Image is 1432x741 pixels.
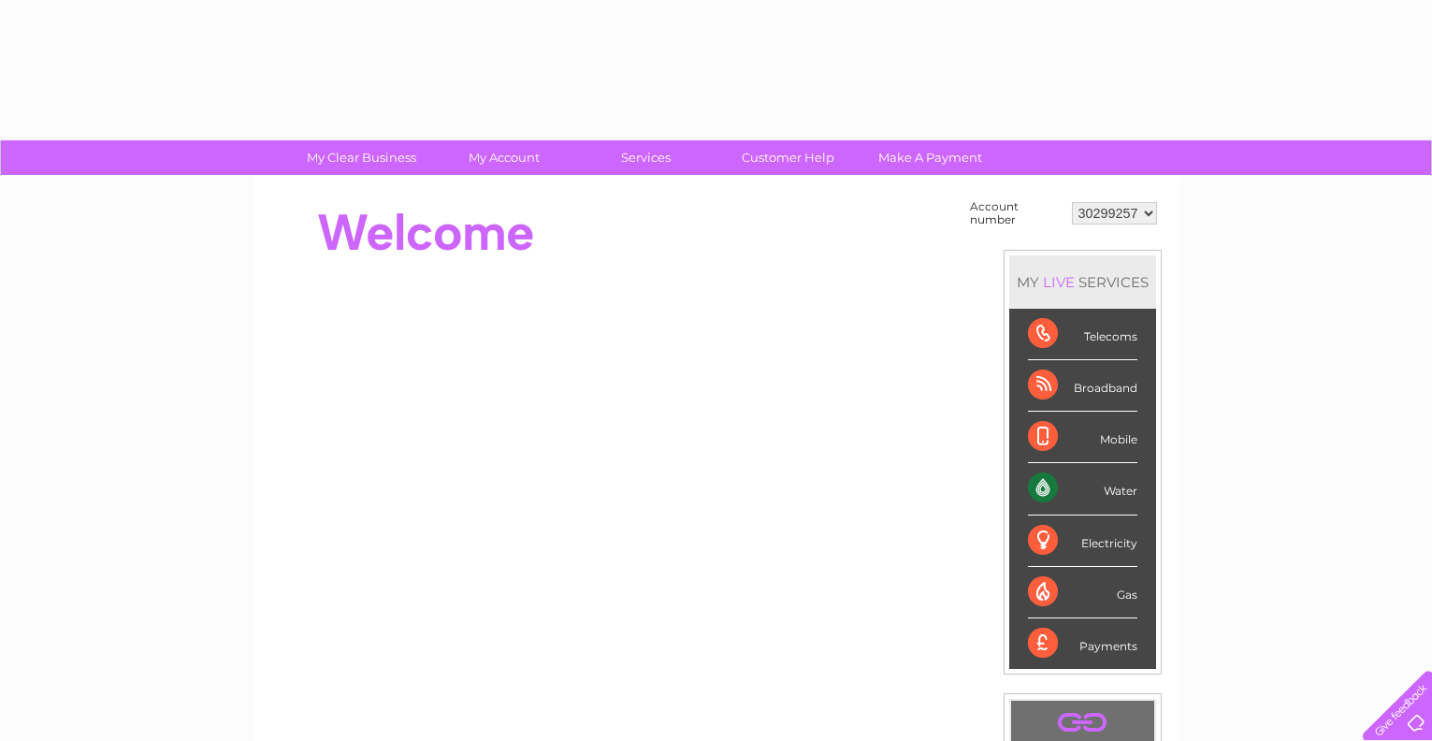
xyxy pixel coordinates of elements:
[1028,567,1137,618] div: Gas
[711,140,865,175] a: Customer Help
[1028,360,1137,412] div: Broadband
[1028,618,1137,669] div: Payments
[284,140,439,175] a: My Clear Business
[427,140,581,175] a: My Account
[569,140,723,175] a: Services
[1028,463,1137,515] div: Water
[853,140,1007,175] a: Make A Payment
[1039,273,1078,291] div: LIVE
[1028,412,1137,463] div: Mobile
[965,196,1067,231] td: Account number
[1009,255,1156,309] div: MY SERVICES
[1028,309,1137,360] div: Telecoms
[1028,516,1137,567] div: Electricity
[1016,705,1150,738] a: .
